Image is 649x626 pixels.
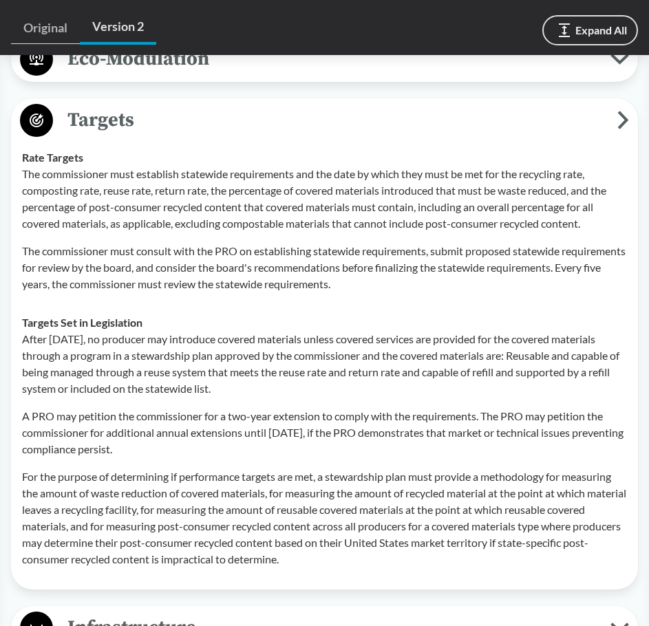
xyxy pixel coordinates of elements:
p: The commissioner must establish statewide requirements and the date by which they must be met for... [22,166,627,232]
a: Original [11,12,80,44]
span: Targets [53,105,617,136]
span: Eco-Modulation [53,43,610,74]
button: Expand All [542,15,638,45]
button: Targets [16,103,633,138]
p: A PRO may petition the commissioner for a two-year extension to comply with the requirements. The... [22,408,627,457]
p: After [DATE], no producer may introduce covered materials unless covered services are provided fo... [22,331,627,397]
a: Version 2 [80,11,156,45]
strong: Targets Set in Legislation [22,316,142,329]
strong: Rate Targets [22,151,83,164]
p: The commissioner must consult with the PRO on establishing statewide requirements, submit propose... [22,243,627,292]
button: Eco-Modulation [16,42,633,77]
p: For the purpose of determining if performance targets are met, a stewardship plan must provide a ... [22,468,627,568]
